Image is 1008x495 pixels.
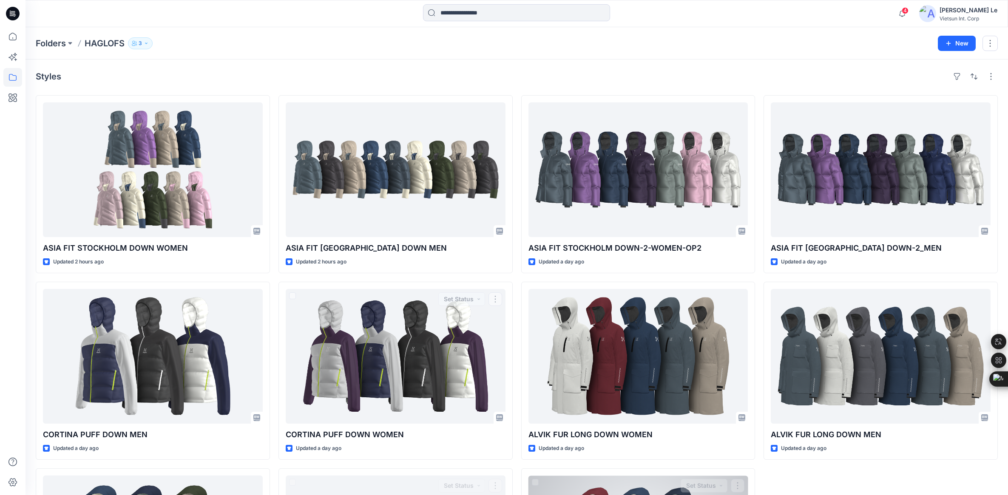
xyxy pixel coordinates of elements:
[539,444,584,453] p: Updated a day ago
[528,102,748,237] a: ASIA FIT STOCKHOLM DOWN-2-WOMEN-OP2
[53,257,104,266] p: Updated 2 hours ago
[286,429,505,441] p: CORTINA PUFF DOWN WOMEN
[53,444,99,453] p: Updated a day ago
[43,102,263,237] a: ASIA FIT STOCKHOLM DOWN WOMEN
[781,444,826,453] p: Updated a day ago
[36,37,66,49] a: Folders
[919,5,936,22] img: avatar
[286,289,505,424] a: CORTINA PUFF DOWN WOMEN
[940,5,997,15] div: [PERSON_NAME] Le
[296,444,341,453] p: Updated a day ago
[771,289,991,424] a: ALVIK FUR LONG DOWN MEN
[139,39,142,48] p: 3
[43,289,263,424] a: CORTINA PUFF DOWN MEN
[128,37,153,49] button: 3
[36,71,61,82] h4: Styles
[296,257,346,266] p: Updated 2 hours ago
[539,257,584,266] p: Updated a day ago
[43,242,263,254] p: ASIA FIT STOCKHOLM DOWN WOMEN
[286,242,505,254] p: ASIA FIT [GEOGRAPHIC_DATA] DOWN MEN
[528,429,748,441] p: ALVIK FUR LONG DOWN WOMEN
[528,289,748,424] a: ALVIK FUR LONG DOWN WOMEN
[85,37,125,49] p: HAGLOFS
[940,15,997,22] div: Vietsun Int. Corp
[528,242,748,254] p: ASIA FIT STOCKHOLM DOWN-2-WOMEN-OP2
[902,7,909,14] span: 4
[286,102,505,237] a: ASIA FIT STOCKHOLM DOWN MEN
[771,102,991,237] a: ASIA FIT STOCKHOLM DOWN-2_MEN
[43,429,263,441] p: CORTINA PUFF DOWN MEN
[781,257,826,266] p: Updated a day ago
[938,36,976,51] button: New
[771,429,991,441] p: ALVIK FUR LONG DOWN MEN
[771,242,991,254] p: ASIA FIT [GEOGRAPHIC_DATA] DOWN-2_MEN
